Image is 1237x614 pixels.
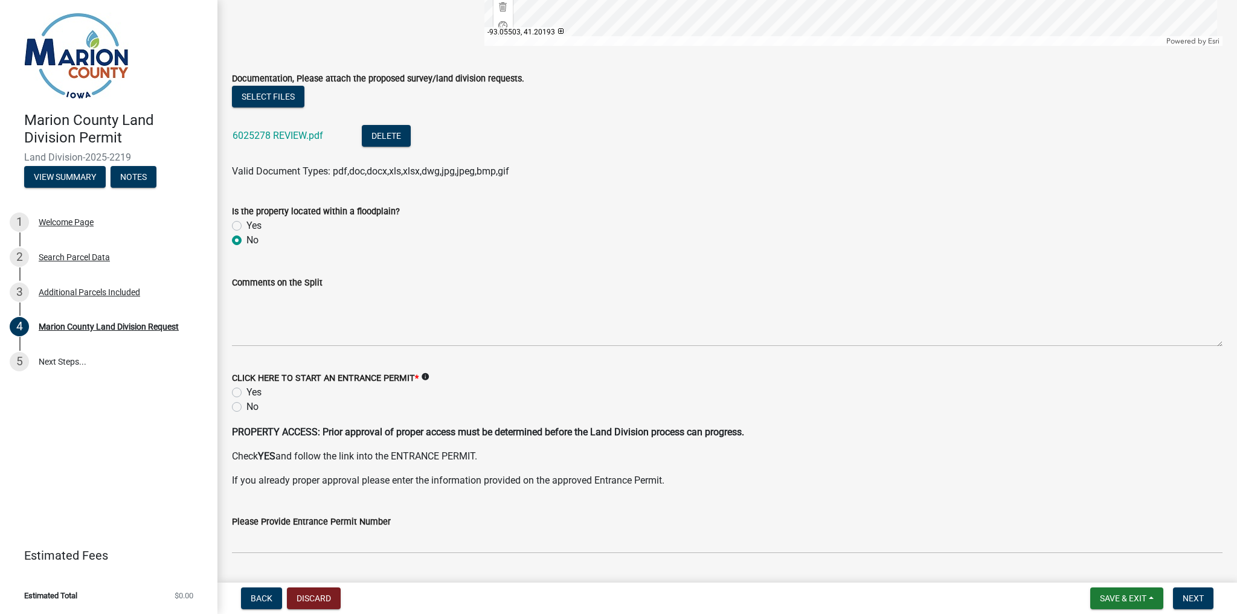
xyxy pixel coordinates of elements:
[10,213,29,232] div: 1
[287,587,341,609] button: Discard
[24,152,193,163] span: Land Division-2025-2219
[10,283,29,302] div: 3
[232,208,400,216] label: Is the property located within a floodplain?
[39,322,179,331] div: Marion County Land Division Request
[232,75,524,83] label: Documentation, Please attach the proposed survey/land division requests.
[232,165,509,177] span: Valid Document Types: pdf,doc,docx,xls,xlsx,dwg,jpg,jpeg,bmp,gif
[24,13,129,99] img: Marion County, Iowa
[232,518,391,526] label: Please Provide Entrance Permit Number
[175,592,193,600] span: $0.00
[39,253,110,261] div: Search Parcel Data
[10,317,29,336] div: 4
[1208,37,1219,45] a: Esri
[1100,593,1146,603] span: Save & Exit
[232,426,744,438] strong: PROPERTY ACCESS: Prior approval of proper access must be determined before the Land Division proc...
[111,166,156,188] button: Notes
[1090,587,1163,609] button: Save & Exit
[232,279,323,287] label: Comments on the Split
[246,219,262,233] label: Yes
[1163,36,1223,46] div: Powered by
[24,112,208,147] h4: Marion County Land Division Permit
[233,130,323,141] a: 6025278 REVIEW.pdf
[246,385,262,400] label: Yes
[1183,593,1204,603] span: Next
[1173,587,1213,609] button: Next
[362,131,411,142] wm-modal-confirm: Delete Document
[24,592,77,600] span: Estimated Total
[246,233,259,248] label: No
[39,288,140,296] div: Additional Parcels Included
[251,593,272,603] span: Back
[241,587,282,609] button: Back
[111,173,156,182] wm-modal-confirm: Notes
[232,449,1223,464] p: Check and follow the link into the ENTRANCE PERMIT.
[246,400,259,414] label: No
[232,86,304,107] button: Select files
[24,173,106,182] wm-modal-confirm: Summary
[10,543,198,568] a: Estimated Fees
[421,373,429,381] i: info
[232,374,419,383] label: CLICK HERE TO START AN ENTRANCE PERMIT
[258,450,275,462] strong: YES
[10,352,29,371] div: 5
[39,218,94,226] div: Welcome Page
[362,125,411,147] button: Delete
[10,248,29,267] div: 2
[232,473,1223,488] p: If you already proper approval please enter the information provided on the approved Entrance Per...
[24,166,106,188] button: View Summary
